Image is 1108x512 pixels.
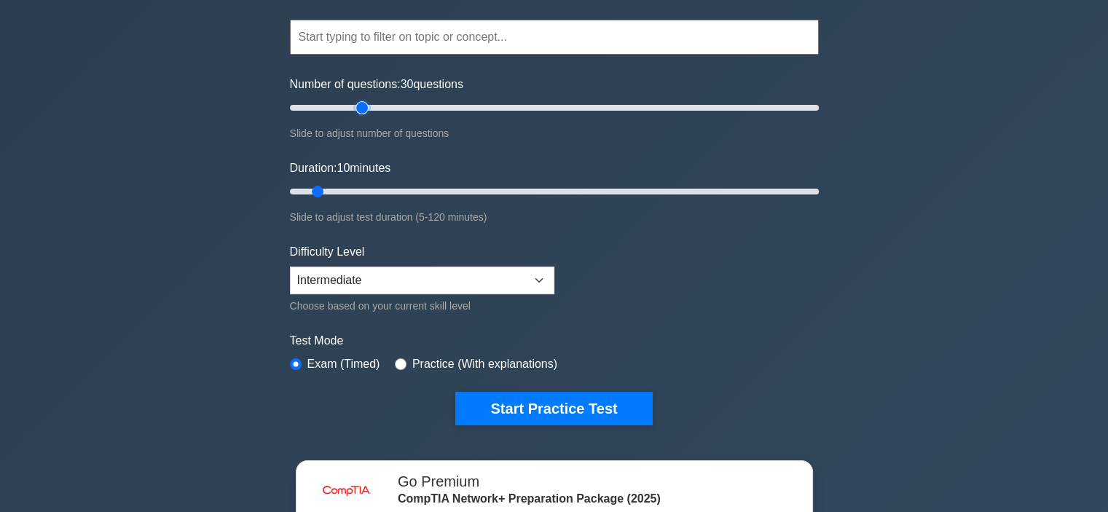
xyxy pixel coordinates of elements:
[401,78,414,90] span: 30
[290,332,819,350] label: Test Mode
[290,125,819,142] div: Slide to adjust number of questions
[290,208,819,226] div: Slide to adjust test duration (5-120 minutes)
[290,76,463,93] label: Number of questions: questions
[290,297,554,315] div: Choose based on your current skill level
[307,355,380,373] label: Exam (Timed)
[337,162,350,174] span: 10
[290,159,391,177] label: Duration: minutes
[455,392,652,425] button: Start Practice Test
[290,243,365,261] label: Difficulty Level
[290,20,819,55] input: Start typing to filter on topic or concept...
[412,355,557,373] label: Practice (With explanations)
